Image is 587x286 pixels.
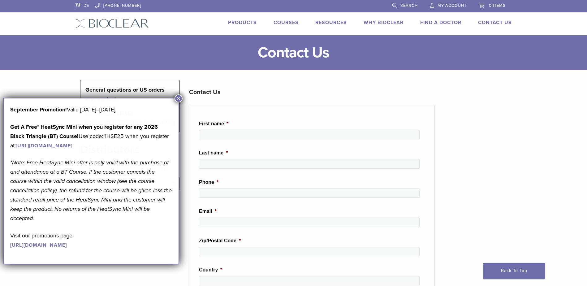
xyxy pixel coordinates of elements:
[10,159,172,222] em: *Note: Free HeatSync Mini offer is only valid with the purchase of and attendance at a BT Course....
[10,106,67,113] b: September Promotion!
[420,19,461,26] a: Find A Doctor
[489,3,506,8] span: 0 items
[400,3,418,8] span: Search
[274,19,299,26] a: Courses
[199,121,228,127] label: First name
[10,105,172,114] p: Valid [DATE]–[DATE].
[189,85,434,100] h3: Contact Us
[10,122,172,150] p: Use code: 1HSE25 when you register at:
[199,208,217,215] label: Email
[10,123,158,140] strong: Get A Free* HeatSync Mini when you register for any 2026 Black Triangle (BT) Course!
[228,19,257,26] a: Products
[438,3,467,8] span: My Account
[199,238,241,244] label: Zip/Postal Code
[483,263,545,279] a: Back To Top
[478,19,512,26] a: Contact Us
[16,143,72,149] a: [URL][DOMAIN_NAME]
[199,267,222,273] label: Country
[85,86,165,102] strong: General questions or US orders may contact:
[199,179,218,186] label: Phone
[10,242,67,248] a: [URL][DOMAIN_NAME]
[315,19,347,26] a: Resources
[76,19,149,28] img: Bioclear
[364,19,404,26] a: Why Bioclear
[199,150,228,156] label: Last name
[175,94,183,102] button: Close
[10,231,172,249] p: Visit our promotions page:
